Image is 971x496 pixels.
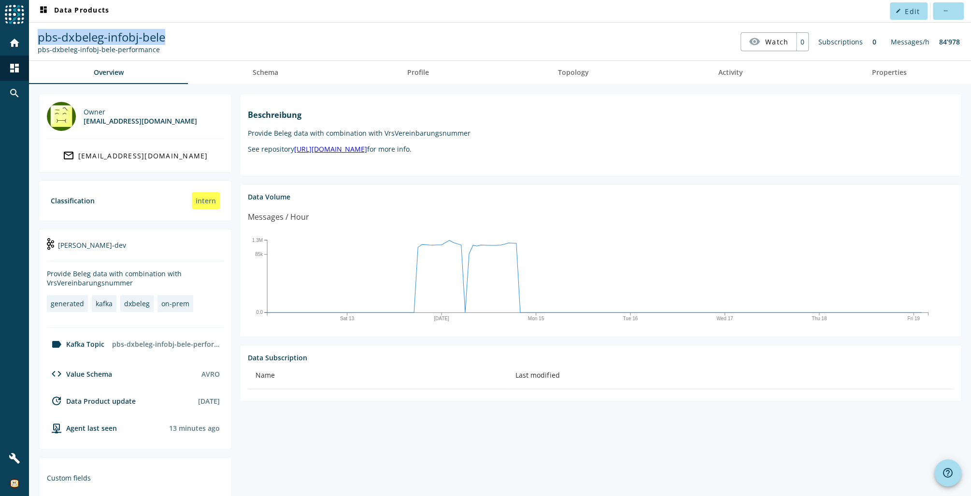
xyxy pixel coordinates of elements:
[51,299,84,308] div: generated
[10,479,19,488] img: 2d77831b3fd341734dc3f4414599b1bd
[84,107,197,116] div: Owner
[896,8,901,14] mat-icon: edit
[623,316,638,321] text: Tue 16
[248,192,953,201] div: Data Volume
[886,32,934,51] div: Messages/h
[47,147,224,164] a: [EMAIL_ADDRESS][DOMAIN_NAME]
[256,310,263,315] text: 0.0
[38,5,49,17] mat-icon: dashboard
[868,32,881,51] div: 0
[47,473,224,482] div: Custom fields
[407,69,429,76] span: Profile
[294,144,367,154] a: [URL][DOMAIN_NAME]
[942,467,954,479] mat-icon: help_outline
[890,2,928,20] button: Edit
[434,316,449,321] text: [DATE]
[9,62,20,74] mat-icon: dashboard
[51,395,62,407] mat-icon: update
[253,69,278,76] span: Schema
[47,102,76,131] img: mbx_301610@mobi.ch
[558,69,589,76] span: Topology
[749,36,760,47] mat-icon: visibility
[47,237,224,261] div: [PERSON_NAME]-dev
[248,353,953,362] div: Data Subscription
[63,150,74,161] mat-icon: mail_outline
[47,339,104,350] div: Kafka Topic
[942,8,948,14] mat-icon: more_horiz
[934,32,965,51] div: 84’978
[248,362,507,389] th: Name
[9,453,20,464] mat-icon: build
[161,299,189,308] div: on-prem
[340,316,354,321] text: Sat 13
[78,151,208,160] div: [EMAIL_ADDRESS][DOMAIN_NAME]
[47,368,112,380] div: Value Schema
[248,144,953,154] p: See repository for more info.
[252,237,263,242] text: 1.3M
[38,29,165,45] span: pbs-dxbeleg-infobj-bele
[796,33,808,51] div: 0
[905,7,920,16] span: Edit
[47,395,136,407] div: Data Product update
[201,369,220,379] div: AVRO
[812,316,827,321] text: Thu 18
[51,368,62,380] mat-icon: code
[108,336,224,353] div: pbs-dxbeleg-infobj-bele-performance
[248,211,309,223] div: Messages / Hour
[38,45,165,54] div: Kafka Topic: pbs-dxbeleg-infobj-bele-performance
[34,2,113,20] button: Data Products
[5,5,24,24] img: spoud-logo.svg
[47,238,54,250] img: kafka-dev
[198,397,220,406] div: [DATE]
[907,316,920,321] text: Fri 19
[96,299,113,308] div: kafka
[248,110,953,120] h1: Beschreibung
[765,33,788,50] span: Watch
[51,196,95,205] div: Classification
[716,316,733,321] text: Wed 17
[528,316,544,321] text: Mon 15
[9,87,20,99] mat-icon: search
[814,32,868,51] div: Subscriptions
[47,269,224,287] div: Provide Beleg data with combination with VrsVereinbarungsnummer
[741,33,796,50] button: Watch
[47,422,117,434] div: agent-env-prod
[248,128,953,138] p: Provide Beleg data with combination with VrsVereinbarungsnummer
[169,424,220,433] div: Agents typically reports every 15min to 1h
[124,299,150,308] div: dxbeleg
[51,339,62,350] mat-icon: label
[38,5,109,17] span: Data Products
[192,192,220,209] div: intern
[94,69,124,76] span: Overview
[507,362,953,389] th: Last modified
[9,37,20,49] mat-icon: home
[255,252,263,257] text: 85k
[871,69,906,76] span: Properties
[718,69,743,76] span: Activity
[84,116,197,126] div: [EMAIL_ADDRESS][DOMAIN_NAME]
